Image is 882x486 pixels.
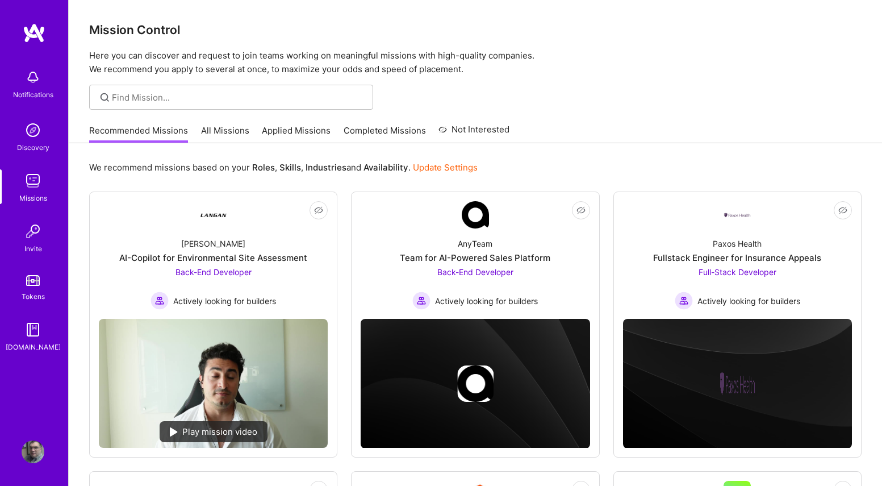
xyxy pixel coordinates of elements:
[719,365,755,402] img: Company logo
[262,124,331,143] a: Applied Missions
[252,162,275,173] b: Roles
[279,162,301,173] b: Skills
[438,123,509,143] a: Not Interested
[112,92,365,103] input: Find Mission...
[22,220,44,243] img: Invite
[22,66,44,89] img: bell
[22,119,44,142] img: discovery
[344,124,426,143] a: Completed Missions
[6,341,61,353] div: [DOMAIN_NAME]
[462,201,489,229] img: Company Logo
[173,295,276,307] span: Actively looking for builders
[19,192,47,204] div: Missions
[89,161,478,173] p: We recommend missions based on your , , and .
[26,275,40,286] img: tokens
[675,292,693,310] img: Actively looking for builders
[201,124,249,143] a: All Missions
[314,206,323,215] i: icon EyeClosed
[89,49,862,76] p: Here you can discover and request to join teams working on meaningful missions with high-quality ...
[623,319,852,448] img: cover
[175,267,252,277] span: Back-End Developer
[838,206,847,215] i: icon EyeClosed
[713,238,762,250] div: Paxos Health
[724,212,751,218] img: Company Logo
[23,23,45,43] img: logo
[22,169,44,192] img: teamwork
[89,23,862,37] h3: Mission Control
[151,292,169,310] img: Actively looking for builders
[697,295,800,307] span: Actively looking for builders
[160,421,267,442] div: Play mission video
[22,441,44,463] img: User Avatar
[306,162,346,173] b: Industries
[200,201,227,229] img: Company Logo
[17,142,49,153] div: Discovery
[435,295,538,307] span: Actively looking for builders
[576,206,586,215] i: icon EyeClosed
[24,243,42,255] div: Invite
[98,91,111,104] i: icon SearchGrey
[181,238,245,250] div: [PERSON_NAME]
[413,162,478,173] a: Update Settings
[170,427,178,437] img: play
[361,319,590,448] img: cover
[22,318,44,341] img: guide book
[400,252,550,264] div: Team for AI-Powered Sales Platform
[22,290,45,302] div: Tokens
[653,252,821,264] div: Fullstack Engineer for Insurance Appeals
[458,238,492,250] div: AnyTeam
[119,252,307,264] div: AI-Copilot for Environmental Site Assessment
[699,267,776,277] span: Full-Stack Developer
[363,162,408,173] b: Availability
[99,319,328,448] img: No Mission
[457,365,494,402] img: Company logo
[13,89,53,101] div: Notifications
[437,267,513,277] span: Back-End Developer
[89,124,188,143] a: Recommended Missions
[412,292,430,310] img: Actively looking for builders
